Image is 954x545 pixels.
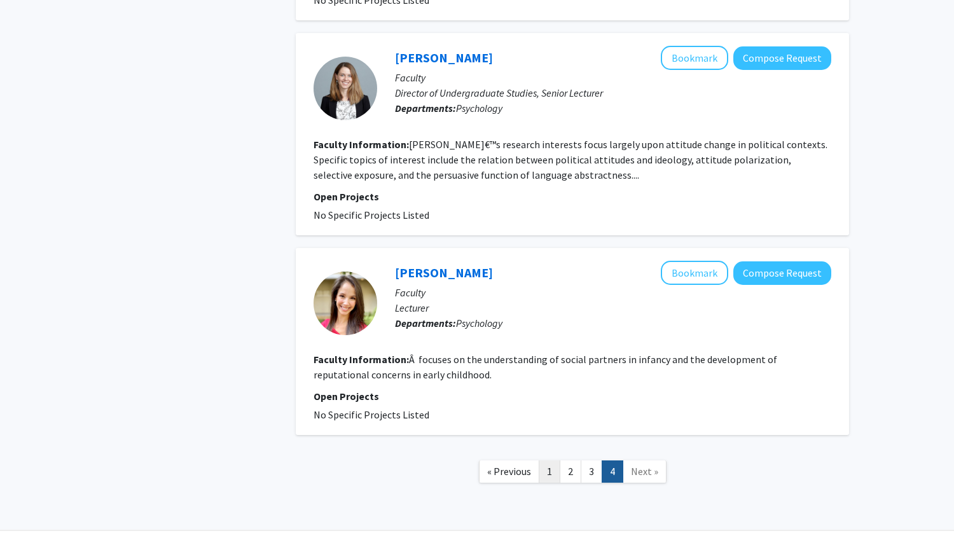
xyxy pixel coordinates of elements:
span: Psychology [456,102,502,114]
p: Faculty [395,285,831,300]
p: Open Projects [314,389,831,404]
button: Compose Request to Sara Valencia Botto [733,261,831,285]
p: Lecturer [395,300,831,315]
span: No Specific Projects Listed [314,209,429,221]
a: Next Page [623,460,667,483]
b: Faculty Information: [314,138,409,151]
span: No Specific Projects Listed [314,408,429,421]
button: Add Jessica Barber to Bookmarks [661,46,728,70]
nav: Page navigation [296,448,849,499]
a: Previous [479,460,539,483]
p: Director of Undergraduate Studies, Senior Lecturer [395,85,831,100]
b: Departments: [395,317,456,329]
a: 4 [602,460,623,483]
a: [PERSON_NAME] [395,265,493,280]
button: Add Sara Valencia Botto to Bookmarks [661,261,728,285]
fg-read-more: Â focuses on the understanding of social partners in infancy and the development of reputational ... [314,353,777,381]
fg-read-more: [PERSON_NAME]€™s research interests focus largely upon attitude change in political contexts. Spe... [314,138,827,181]
span: Psychology [456,317,502,329]
b: Departments: [395,102,456,114]
span: « Previous [487,465,531,478]
a: [PERSON_NAME] [395,50,493,66]
span: Next » [631,465,658,478]
b: Faculty Information: [314,353,409,366]
p: Open Projects [314,189,831,204]
a: 3 [581,460,602,483]
a: 2 [560,460,581,483]
button: Compose Request to Jessica Barber [733,46,831,70]
a: 1 [539,460,560,483]
iframe: Chat [10,488,54,535]
p: Faculty [395,70,831,85]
